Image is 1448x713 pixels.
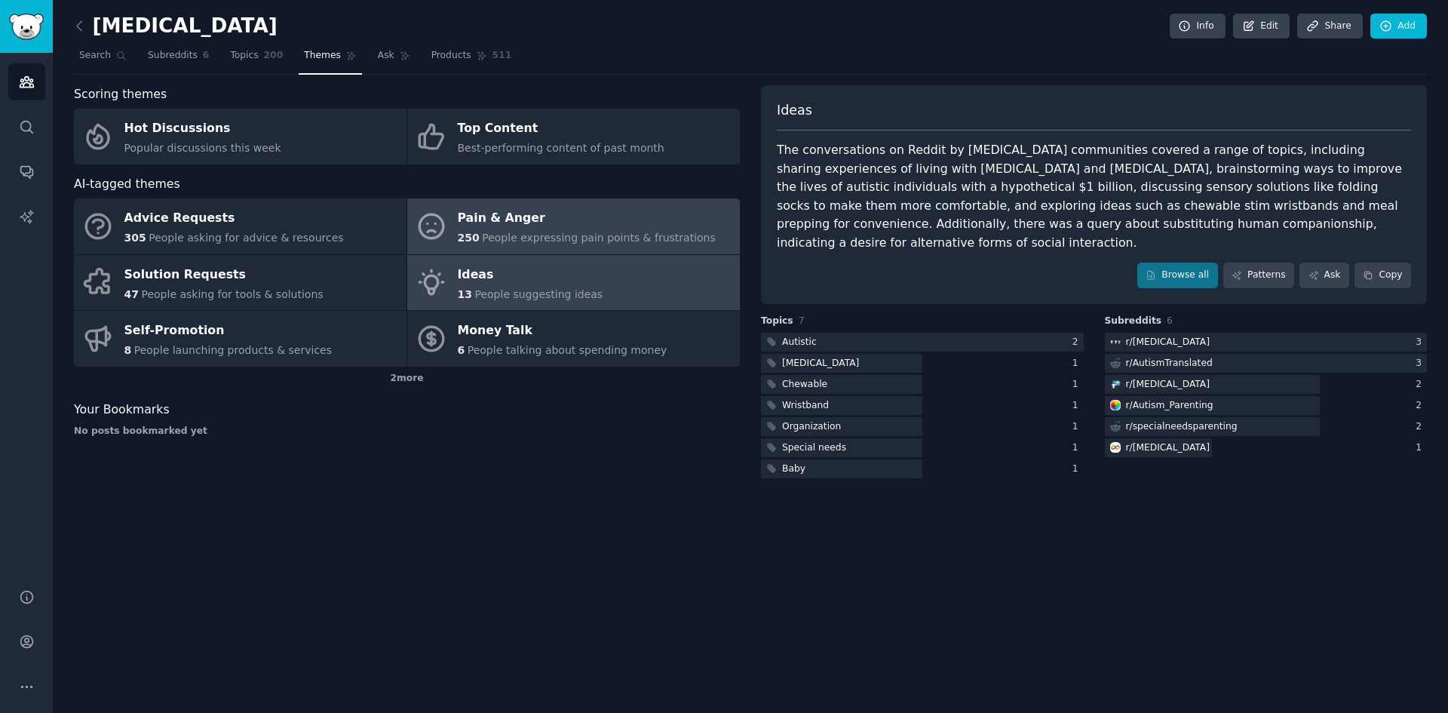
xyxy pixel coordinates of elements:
a: Ideas13People suggesting ideas [407,255,740,311]
div: Organization [782,420,841,434]
a: Ask [373,44,416,75]
div: r/ Autism_Parenting [1126,399,1213,413]
div: Ideas [458,263,603,287]
img: GummySearch logo [9,14,44,40]
div: Hot Discussions [124,117,281,141]
a: Autistic2 [761,333,1084,352]
div: 1 [1072,463,1084,476]
div: 1 [1072,399,1084,413]
span: Scoring themes [74,85,167,104]
div: 1 [1072,441,1084,455]
a: Patterns [1223,263,1294,288]
a: Organization1 [761,417,1084,436]
a: Baby1 [761,459,1084,478]
a: Advice Requests305People asking for advice & resources [74,198,406,254]
div: No posts bookmarked yet [74,425,740,438]
img: aspergers [1110,337,1121,347]
a: r/specialneedsparenting2 [1105,417,1428,436]
a: Hot DiscussionsPopular discussions this week [74,109,406,164]
a: aspergersr/[MEDICAL_DATA]3 [1105,333,1428,352]
a: Info [1170,14,1226,39]
span: 250 [458,232,480,244]
div: Baby [782,463,805,476]
div: Solution Requests [124,263,324,287]
img: Autism_Parenting [1110,400,1121,410]
div: 2 [1416,420,1427,434]
a: autismr/[MEDICAL_DATA]1 [1105,438,1428,457]
span: 6 [1167,315,1173,326]
div: Pain & Anger [458,207,716,231]
span: Search [79,49,111,63]
a: Search [74,44,132,75]
span: Your Bookmarks [74,401,170,420]
span: 6 [203,49,210,63]
span: People suggesting ideas [474,288,603,300]
span: Products [431,49,471,63]
span: Subreddits [1105,315,1162,328]
div: [MEDICAL_DATA] [782,357,859,370]
div: Self-Promotion [124,319,333,343]
span: People expressing pain points & frustrations [482,232,716,244]
a: Topics200 [225,44,288,75]
span: Popular discussions this week [124,142,281,154]
span: 511 [492,49,512,63]
span: 200 [264,49,284,63]
div: r/ specialneedsparenting [1126,420,1238,434]
a: Money Talk6People talking about spending money [407,311,740,367]
div: The conversations on Reddit by [MEDICAL_DATA] communities covered a range of topics, including sh... [777,141,1411,252]
div: Special needs [782,441,846,455]
span: Best-performing content of past month [458,142,664,154]
div: r/ [MEDICAL_DATA] [1126,441,1210,455]
div: 1 [1072,357,1084,370]
a: Share [1297,14,1362,39]
a: Special needs1 [761,438,1084,457]
div: 3 [1416,336,1427,349]
div: Advice Requests [124,207,344,231]
a: Solution Requests47People asking for tools & solutions [74,255,406,311]
a: [MEDICAL_DATA]1 [761,354,1084,373]
div: 1 [1416,441,1427,455]
span: 6 [458,344,465,356]
div: 2 [1416,399,1427,413]
span: 305 [124,232,146,244]
div: Autistic [782,336,817,349]
a: Ask [1299,263,1349,288]
div: 2 [1072,336,1084,349]
span: Topics [230,49,258,63]
a: Self-Promotion8People launching products & services [74,311,406,367]
span: Topics [761,315,793,328]
span: Ask [378,49,394,63]
span: People launching products & services [134,344,332,356]
a: Browse all [1137,263,1218,288]
span: People asking for tools & solutions [141,288,323,300]
img: ADHD [1110,379,1121,389]
a: Subreddits6 [143,44,214,75]
div: Wristband [782,399,829,413]
div: r/ AutismTranslated [1126,357,1213,370]
a: r/AutismTranslated3 [1105,354,1428,373]
span: 13 [458,288,472,300]
div: 2 [1416,378,1427,392]
div: r/ [MEDICAL_DATA] [1126,336,1210,349]
span: AI-tagged themes [74,175,180,194]
a: Edit [1233,14,1290,39]
a: Top ContentBest-performing content of past month [407,109,740,164]
div: Top Content [458,117,664,141]
a: ADHDr/[MEDICAL_DATA]2 [1105,375,1428,394]
span: 7 [799,315,805,326]
span: Themes [304,49,341,63]
span: People asking for advice & resources [149,232,343,244]
div: r/ [MEDICAL_DATA] [1126,378,1210,392]
a: Pain & Anger250People expressing pain points & frustrations [407,198,740,254]
span: 8 [124,344,132,356]
a: Add [1370,14,1427,39]
span: Ideas [777,101,812,120]
a: Wristband1 [761,396,1084,415]
div: 2 more [74,367,740,391]
span: 47 [124,288,139,300]
a: Autism_Parentingr/Autism_Parenting2 [1105,396,1428,415]
a: Chewable1 [761,375,1084,394]
span: Subreddits [148,49,198,63]
div: Chewable [782,378,827,392]
button: Copy [1354,263,1411,288]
